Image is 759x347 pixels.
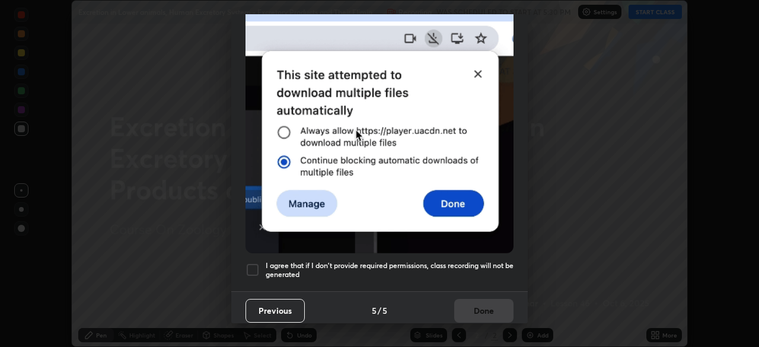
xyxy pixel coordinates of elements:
button: Previous [245,299,305,323]
h4: / [378,304,381,317]
h5: I agree that if I don't provide required permissions, class recording will not be generated [266,261,514,279]
h4: 5 [382,304,387,317]
h4: 5 [372,304,377,317]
